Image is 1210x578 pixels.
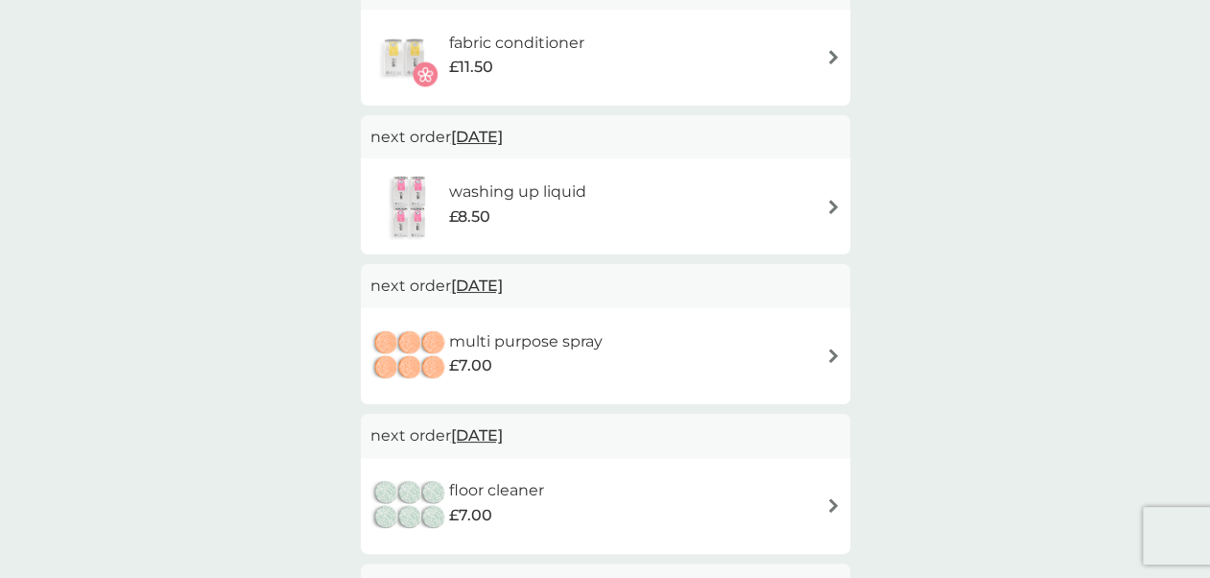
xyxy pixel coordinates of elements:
img: arrow right [826,200,841,214]
img: arrow right [826,349,841,363]
p: next order [370,423,841,448]
img: multi purpose spray [370,323,449,390]
span: [DATE] [451,417,503,454]
span: £7.00 [449,503,492,528]
h6: floor cleaner [449,478,544,503]
img: fabric conditioner [370,24,438,91]
img: arrow right [826,498,841,513]
p: next order [370,125,841,150]
img: arrow right [826,50,841,64]
h6: washing up liquid [449,180,586,205]
span: £8.50 [449,205,490,229]
h6: multi purpose spray [449,329,603,354]
span: £7.00 [449,353,492,378]
img: washing up liquid [370,173,449,240]
img: floor cleaner [370,472,449,540]
p: next order [370,274,841,299]
span: [DATE] [451,267,503,304]
span: £11.50 [448,55,492,80]
span: [DATE] [451,118,503,156]
h6: fabric conditioner [448,31,583,56]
